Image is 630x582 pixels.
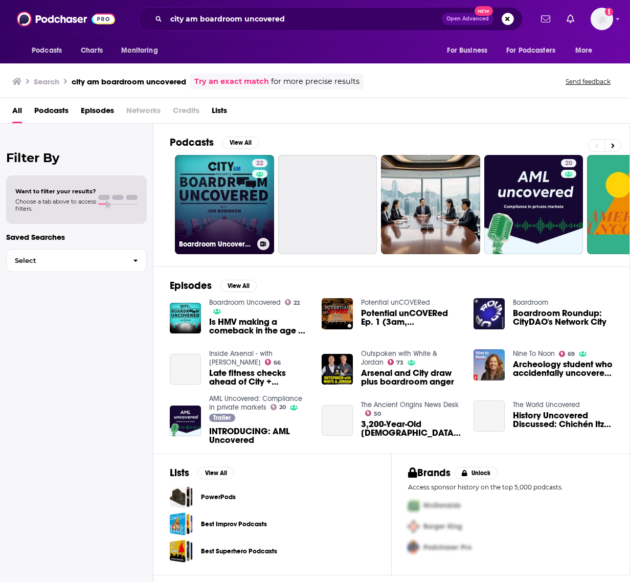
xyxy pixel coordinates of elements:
[575,43,593,58] span: More
[361,420,461,437] a: 3,200-Year-Old Biblical City Uncovered in ‘The Promised Land’ | Ancient Origins
[25,41,75,60] button: open menu
[423,501,461,510] span: McDonalds
[34,77,59,86] h3: Search
[170,540,193,563] span: Best Superhero Podcasts
[209,369,309,386] span: Late fitness checks ahead of City + [PERSON_NAME] boardroom shake-up
[6,249,147,272] button: Select
[474,298,505,329] a: Boardroom Roundup: CityDAO's Network City
[440,41,500,60] button: open menu
[513,411,613,429] a: History Uncovered Discussed: Chichén Itzá - the City of Shadows
[209,369,309,386] a: Late fitness checks ahead of City + Josh Kroenke's boardroom shake-up
[201,546,277,557] a: Best Superhero Podcasts
[513,298,548,307] a: Boardroom
[423,543,471,552] span: Podchaser Pro
[561,159,576,167] a: 20
[361,369,461,386] a: Arsenal and City draw plus boardroom anger
[568,352,575,356] span: 69
[446,16,489,21] span: Open Advanced
[173,102,199,123] span: Credits
[506,43,555,58] span: For Podcasters
[271,404,286,410] a: 20
[475,6,493,16] span: New
[170,279,257,292] a: EpisodesView All
[170,406,201,437] img: INTRODUCING: AML Uncovered
[404,516,423,537] img: Second Pro Logo
[170,303,201,334] img: Is HMV making a comeback in the age of Spotify? | Boardroom Uncovered
[513,360,613,377] a: Archeology student who accidentally uncovered a lost Maya city
[197,467,234,479] button: View All
[365,410,381,416] a: 50
[194,76,269,87] a: Try an exact match
[170,512,193,535] a: Best Improv Podcasts
[484,155,583,254] a: 20
[279,405,286,410] span: 20
[322,405,353,436] a: 3,200-Year-Old Biblical City Uncovered in ‘The Promised Land’ | Ancient Origins
[126,102,161,123] span: Networks
[423,522,462,531] span: Burger King
[605,8,613,16] svg: Add a profile image
[408,483,613,491] p: Access sponsor history on the top 5,000 podcasts.
[322,354,353,385] img: Arsenal and City draw plus boardroom anger
[170,354,201,385] a: Late fitness checks ahead of City + Josh Kroenke's boardroom shake-up
[322,298,353,329] a: Potential unCOVERed Ep. 1 (3am, City of Lakes, Sitting Waiting Wishing)
[404,537,423,558] img: Third Pro Logo
[274,361,281,365] span: 66
[361,349,437,367] a: Outspoken with White & Jordan
[361,400,459,409] a: The Ancient Origins News Desk
[170,485,193,508] span: PowerPods
[455,467,498,479] button: Unlock
[513,400,580,409] a: The World Uncovered
[209,427,309,444] span: INTRODUCING: AML Uncovered
[408,466,451,479] h2: Brands
[179,240,253,249] h3: Boardroom Uncovered
[213,415,231,421] span: Trailer
[212,102,227,123] a: Lists
[170,466,189,479] h2: Lists
[6,232,147,242] p: Saved Searches
[265,359,281,365] a: 66
[209,298,281,307] a: Boardroom Uncovered
[170,136,259,149] a: PodcastsView All
[285,299,300,305] a: 22
[74,41,109,60] a: Charts
[6,150,147,165] h2: Filter By
[559,351,575,357] a: 69
[562,77,614,86] button: Send feedback
[32,43,62,58] span: Podcasts
[374,412,381,416] span: 50
[175,155,274,254] a: 22Boardroom Uncovered
[201,491,236,503] a: PowerPods
[209,318,309,335] a: Is HMV making a comeback in the age of Spotify? | Boardroom Uncovered
[294,301,300,305] span: 22
[220,280,257,292] button: View All
[361,298,430,307] a: Potential unCOVERed
[17,9,115,29] img: Podchaser - Follow, Share and Rate Podcasts
[34,102,69,123] a: Podcasts
[256,159,263,169] span: 22
[12,102,22,123] a: All
[138,7,523,31] div: Search podcasts, credits, & more...
[474,349,505,380] img: Archeology student who accidentally uncovered a lost Maya city
[170,466,234,479] a: ListsView All
[474,400,505,432] a: History Uncovered Discussed: Chichén Itzá - the City of Shadows
[201,519,267,530] a: Best Improv Podcasts
[513,309,613,326] a: Boardroom Roundup: CityDAO's Network City
[81,43,103,58] span: Charts
[513,349,555,358] a: Nine To Noon
[591,8,613,30] button: Show profile menu
[121,43,157,58] span: Monitoring
[15,198,96,212] span: Choose a tab above to access filters.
